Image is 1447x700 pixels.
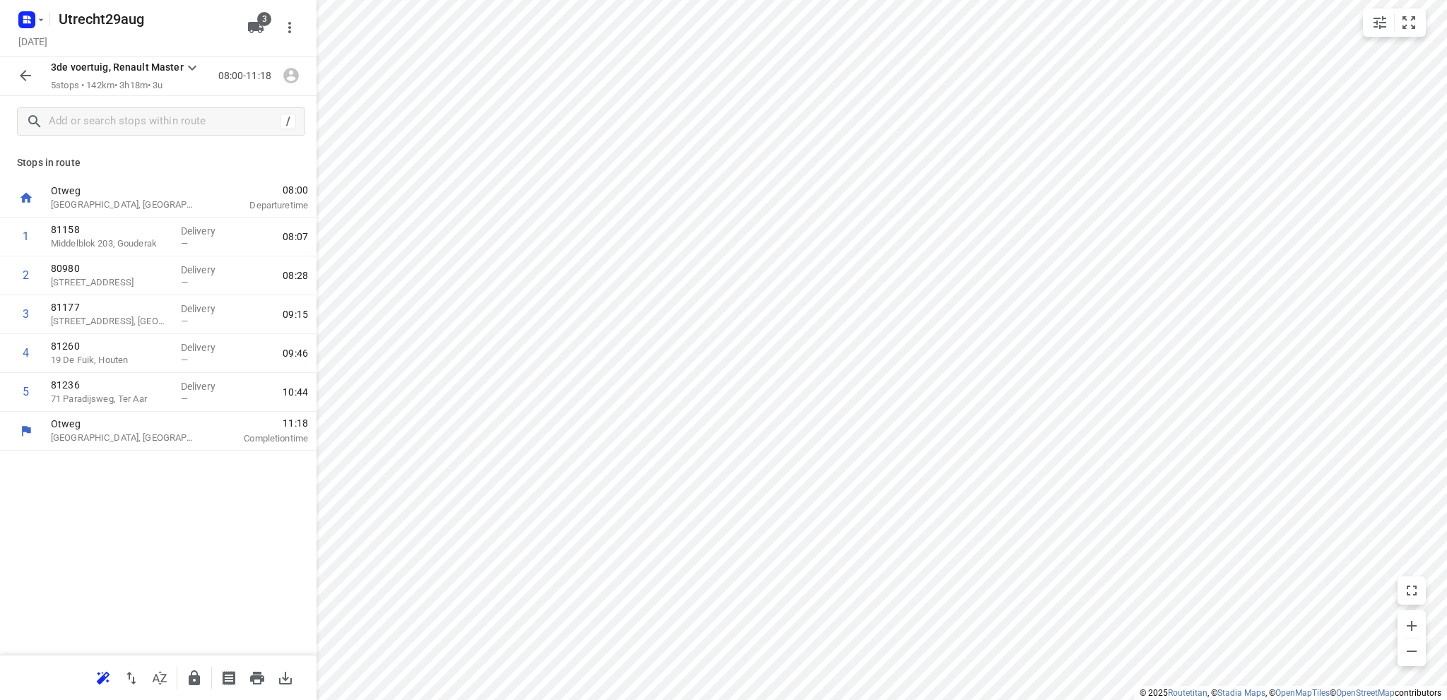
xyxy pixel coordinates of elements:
p: Otweg [51,184,198,198]
p: Ruimtevaartbaan 16A, Ijsselstein [51,314,170,328]
p: Stops in route [17,155,300,170]
span: Print route [243,670,271,684]
span: Sort by time window [146,670,174,684]
div: 5 [23,385,29,398]
p: 81158 [51,223,170,237]
span: Reoptimize route [89,670,117,684]
a: Routetitan [1168,688,1207,698]
button: Lock route [180,664,208,692]
li: © 2025 , © , © © contributors [1140,688,1441,698]
div: 3 [23,307,29,321]
span: 09:46 [283,346,308,360]
button: Map settings [1366,8,1394,37]
div: / [280,114,296,129]
a: OpenMapTiles [1275,688,1330,698]
h5: Rename [53,8,236,30]
a: Stadia Maps [1217,688,1265,698]
p: Departure time [215,198,308,213]
p: Middelblok 203, Gouderak [51,237,170,251]
span: 3 [257,12,271,26]
button: Fit zoom [1395,8,1423,37]
span: Print shipping labels [215,670,243,684]
span: 08:00 [215,183,308,197]
span: 11:18 [215,416,308,430]
span: Download route [271,670,300,684]
p: Completion time [215,432,308,446]
p: Delivery [181,263,233,277]
span: — [181,238,188,249]
div: 1 [23,230,29,243]
p: 81236 [51,378,170,392]
span: 09:15 [283,307,308,321]
p: 81177 [51,300,170,314]
div: 2 [23,268,29,282]
h5: Project date [13,33,53,49]
div: small contained button group [1363,8,1426,37]
p: Delivery [181,302,233,316]
p: 71 Paradijsweg, Ter Aar [51,392,170,406]
p: [GEOGRAPHIC_DATA], [GEOGRAPHIC_DATA] [51,198,198,212]
p: 81260 [51,339,170,353]
span: Reverse route [117,670,146,684]
p: Delivery [181,224,233,238]
p: Otweg [51,417,198,431]
p: 19 De Fuik, Houten [51,353,170,367]
button: 3 [242,13,270,42]
span: — [181,393,188,404]
div: 4 [23,346,29,360]
button: More [276,13,304,42]
span: — [181,316,188,326]
span: 08:07 [283,230,308,244]
p: 80980 [51,261,170,275]
span: 10:44 [283,385,308,399]
p: Delivery [181,340,233,355]
p: 5 stops • 142km • 3h18m • 3u [51,79,201,93]
p: 08:00-11:18 [218,69,277,83]
p: Delivery [181,379,233,393]
p: 51b Bovenkerkseweg, Stolwijk [51,275,170,290]
span: 08:28 [283,268,308,283]
span: — [181,355,188,365]
input: Add or search stops within route [49,111,280,133]
span: — [181,277,188,287]
a: OpenStreetMap [1336,688,1395,698]
p: [GEOGRAPHIC_DATA], [GEOGRAPHIC_DATA] [51,431,198,445]
p: 3de voertuig, Renault Master [51,60,184,75]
